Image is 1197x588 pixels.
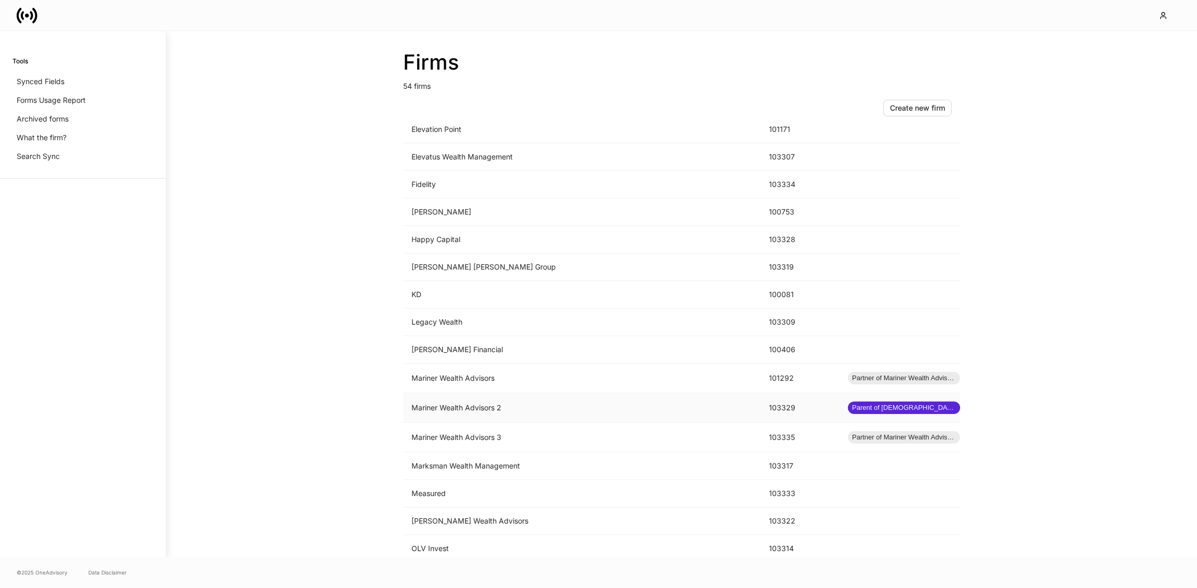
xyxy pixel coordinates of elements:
[761,171,840,198] td: 103334
[848,432,960,443] span: Partner of Mariner Wealth Advisors 2
[761,253,840,281] td: 103319
[12,128,153,147] a: What the firm?
[883,100,952,116] button: Create new firm
[17,132,66,143] p: What the firm?
[761,143,840,171] td: 103307
[761,309,840,336] td: 103309
[88,568,127,577] a: Data Disclaimer
[848,373,960,383] span: Partner of Mariner Wealth Advisors 2
[761,198,840,226] td: 100753
[761,507,840,535] td: 103322
[403,50,960,75] h2: Firms
[761,116,840,143] td: 101171
[17,151,60,162] p: Search Sync
[17,568,68,577] span: © 2025 OneAdvisory
[12,147,153,166] a: Search Sync
[403,281,761,309] td: KD
[403,116,761,143] td: Elevation Point
[761,226,840,253] td: 103328
[761,336,840,364] td: 100406
[890,103,945,113] div: Create new firm
[761,364,840,393] td: 101292
[761,452,840,480] td: 103317
[403,198,761,226] td: [PERSON_NAME]
[12,110,153,128] a: Archived forms
[761,393,840,423] td: 103329
[761,281,840,309] td: 100081
[12,91,153,110] a: Forms Usage Report
[848,403,960,413] span: Parent of [DEMOGRAPHIC_DATA] firms
[403,75,960,91] p: 54 firms
[403,253,761,281] td: [PERSON_NAME] [PERSON_NAME] Group
[403,452,761,480] td: Marksman Wealth Management
[403,364,761,393] td: Mariner Wealth Advisors
[403,336,761,364] td: [PERSON_NAME] Financial
[403,535,761,563] td: OLV Invest
[403,309,761,336] td: Legacy Wealth
[403,393,761,423] td: Mariner Wealth Advisors 2
[403,171,761,198] td: Fidelity
[403,423,761,452] td: Mariner Wealth Advisors 3
[12,72,153,91] a: Synced Fields
[12,56,28,66] h6: Tools
[761,480,840,507] td: 103333
[17,95,86,105] p: Forms Usage Report
[403,507,761,535] td: [PERSON_NAME] Wealth Advisors
[761,423,840,452] td: 103335
[403,480,761,507] td: Measured
[761,535,840,563] td: 103314
[17,114,69,124] p: Archived forms
[403,143,761,171] td: Elevatus Wealth Management
[403,226,761,253] td: Happy Capital
[17,76,64,87] p: Synced Fields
